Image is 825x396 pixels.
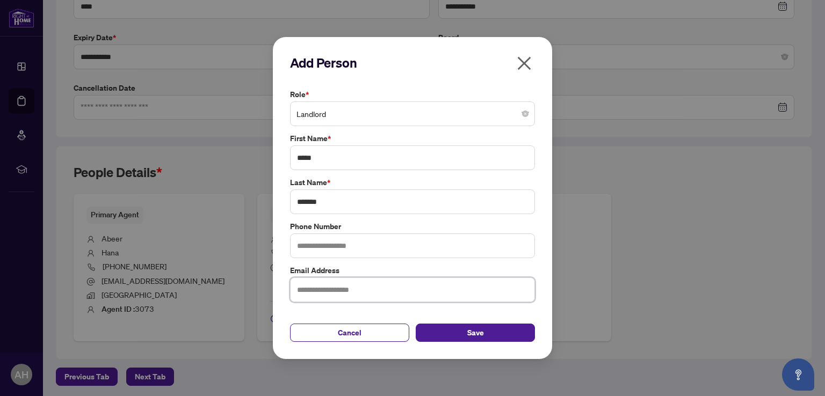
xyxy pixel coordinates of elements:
label: Last Name [290,177,535,188]
span: close-circle [522,111,529,117]
span: Cancel [338,324,361,341]
button: Open asap [782,358,814,391]
label: Email Address [290,265,535,276]
button: Save [416,324,535,342]
label: Phone Number [290,221,535,232]
button: Cancel [290,324,409,342]
label: Role [290,89,535,100]
span: Landlord [296,104,529,124]
label: First Name [290,133,535,144]
h2: Add Person [290,54,535,71]
span: Save [467,324,484,341]
span: close [516,55,533,72]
